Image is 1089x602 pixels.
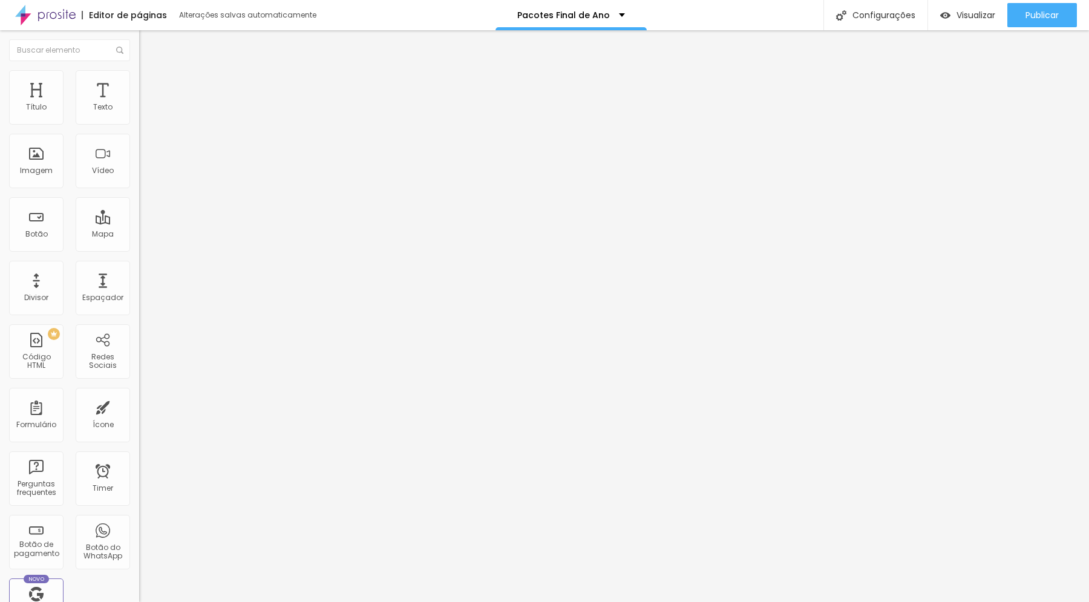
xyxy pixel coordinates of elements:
[957,10,995,20] span: Visualizar
[82,293,123,302] div: Espaçador
[12,540,60,558] div: Botão de pagamento
[116,47,123,54] img: Icone
[92,166,114,175] div: Vídeo
[25,230,48,238] div: Botão
[1025,10,1059,20] span: Publicar
[12,480,60,497] div: Perguntas frequentes
[79,543,126,561] div: Botão do WhatsApp
[836,10,846,21] img: Icone
[93,484,113,492] div: Timer
[24,575,50,583] div: Novo
[940,10,950,21] img: view-1.svg
[928,3,1007,27] button: Visualizar
[24,293,48,302] div: Divisor
[179,11,318,19] div: Alterações salvas automaticamente
[93,420,114,429] div: Ícone
[82,11,167,19] div: Editor de páginas
[20,166,53,175] div: Imagem
[12,353,60,370] div: Código HTML
[1007,3,1077,27] button: Publicar
[139,30,1089,602] iframe: Editor
[9,39,130,61] input: Buscar elemento
[79,353,126,370] div: Redes Sociais
[26,103,47,111] div: Título
[16,420,56,429] div: Formulário
[93,103,113,111] div: Texto
[92,230,114,238] div: Mapa
[517,11,610,19] p: Pacotes Final de Ano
